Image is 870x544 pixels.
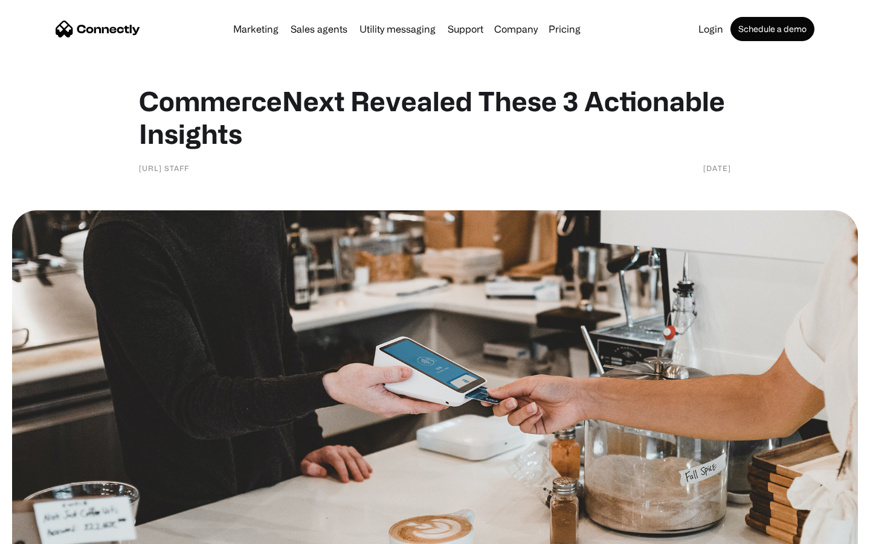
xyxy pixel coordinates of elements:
[544,24,585,34] a: Pricing
[24,523,72,540] ul: Language list
[694,24,728,34] a: Login
[443,24,488,34] a: Support
[228,24,283,34] a: Marketing
[355,24,440,34] a: Utility messaging
[12,523,72,540] aside: Language selected: English
[703,162,731,174] div: [DATE]
[139,85,731,150] h1: CommerceNext Revealed These 3 Actionable Insights
[730,17,814,41] a: Schedule a demo
[139,162,189,174] div: [URL] Staff
[494,21,538,37] div: Company
[286,24,352,34] a: Sales agents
